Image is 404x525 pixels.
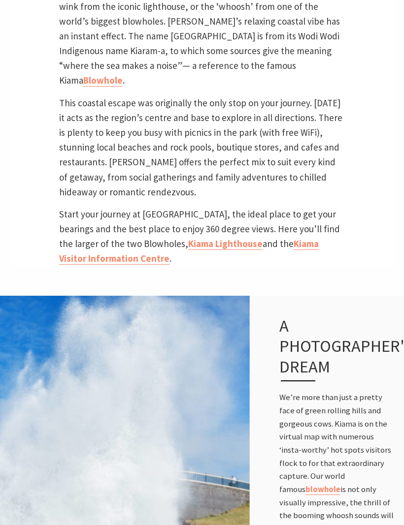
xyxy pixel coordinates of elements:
a: Blowhole [83,74,123,87]
h3: A photographer's dream [279,315,383,382]
a: Kiama Lighthouse [188,238,263,250]
a: blowhole [305,484,340,495]
p: This coastal escape was originally the only stop on your journey. [DATE] it acts as the region’s ... [59,95,345,199]
p: Start your journey at [GEOGRAPHIC_DATA], the ideal place to get your bearings and the best place ... [59,207,345,266]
